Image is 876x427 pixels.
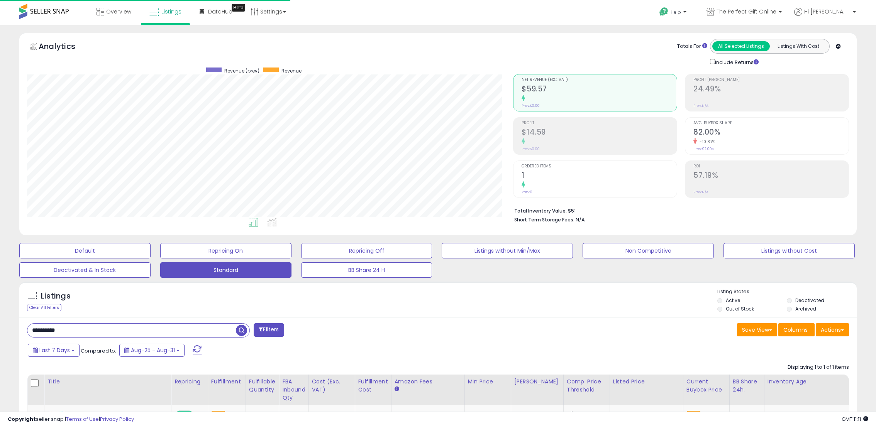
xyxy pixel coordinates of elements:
label: Active [726,297,740,304]
li: $51 [514,206,843,215]
div: Include Returns [704,57,768,66]
button: All Selected Listings [712,41,770,51]
span: Profit [PERSON_NAME] [693,78,849,82]
button: Non Competitive [583,243,714,258]
button: Standard [160,262,291,278]
i: Get Help [659,7,669,17]
div: Fulfillable Quantity [249,378,276,394]
small: FBA [211,411,225,419]
b: Total Inventory Value: [514,208,567,214]
a: 59.99 [514,410,528,418]
span: Net Revenue (Exc. VAT) [522,78,677,82]
button: Deactivated & In Stock [19,262,151,278]
button: Repricing Off [301,243,432,258]
span: 54.96 [703,410,717,418]
div: [PERSON_NAME] [514,378,560,386]
h2: 1 [522,171,677,181]
button: Actions [816,323,849,336]
a: 45.99 [468,410,482,418]
span: Ordered Items [522,164,677,169]
div: Inventory Age [768,378,856,386]
div: $54.96 [613,411,677,418]
span: Revenue [281,68,302,74]
small: Amazon Fees. [395,386,399,393]
span: The Perfect Gift Online [717,8,776,15]
a: Privacy Policy [100,415,134,423]
b: Listed Price: [613,410,648,418]
div: Tooltip anchor [232,4,245,12]
a: 25.51 [312,410,324,418]
button: Listings without Min/Max [442,243,573,258]
div: Totals For [677,43,707,50]
span: Profit [522,121,677,125]
img: 51fwjs45UdL._SL40_.jpg [49,411,65,426]
span: Columns [783,326,808,334]
span: 2025-09-11 11:11 GMT [842,415,868,423]
h5: Analytics [39,41,90,54]
span: ROI [693,164,849,169]
button: Repricing On [160,243,291,258]
span: N/A [576,216,585,223]
a: Terms of Use [66,415,99,423]
h2: 24.49% [693,84,849,95]
b: Short Term Storage Fees: [514,216,574,223]
span: Listings [161,8,181,15]
button: Listings With Cost [769,41,827,51]
strong: Copyright [8,415,36,423]
h2: 57.19% [693,171,849,181]
button: Filters [254,323,284,337]
div: Fulfillment [211,378,242,386]
small: Prev: 0 [522,190,532,194]
h2: 82.00% [693,128,849,138]
a: Help [653,1,694,25]
span: Help [671,9,681,15]
small: FBA [686,411,701,419]
button: Last 7 Days [28,344,80,357]
h5: Listings [41,291,71,302]
div: 0 [282,411,303,418]
div: BB Share 24h. [733,378,761,394]
span: DataHub [208,8,232,15]
button: Default [19,243,151,258]
span: Compared to: [81,347,116,354]
button: Aug-25 - Aug-31 [119,344,185,357]
div: Repricing [175,378,205,386]
div: 2 [249,411,273,418]
label: Deactivated [795,297,824,304]
div: Cost (Exc. VAT) [312,378,352,394]
div: Comp. Price Threshold [567,378,607,394]
div: N/A [567,411,604,418]
div: seller snap | | [8,416,134,423]
div: Fulfillment Cost [358,378,388,394]
span: Aug-25 - Aug-31 [131,346,175,354]
div: Amazon Fees [395,378,461,386]
span: Avg. Buybox Share [693,121,849,125]
small: Prev: $0.00 [522,147,540,151]
label: Out of Stock [726,305,754,312]
span: Last 7 Days [39,346,70,354]
div: Displaying 1 to 1 of 1 items [788,364,849,371]
div: 9.81 [358,411,385,418]
button: BB Share 24 H [301,262,432,278]
small: Prev: N/A [693,190,708,194]
span: Inv. Age [DEMOGRAPHIC_DATA]: [783,411,854,425]
small: Prev: $0.00 [522,103,540,108]
div: FBA inbound Qty [282,378,305,402]
small: Prev: 92.00% [693,147,714,151]
button: Listings without Cost [724,243,855,258]
button: Columns [778,323,815,336]
div: Current Buybox Price [686,378,726,394]
span: Overview [106,8,131,15]
div: 12% [395,411,459,418]
span: Hi [PERSON_NAME] [804,8,851,15]
div: Listed Price [613,378,680,386]
h2: $14.59 [522,128,677,138]
small: Prev: N/A [693,103,708,108]
div: Clear All Filters [27,304,61,311]
span: Revenue (prev) [224,68,259,74]
div: 50% [733,411,758,418]
div: Title [47,378,168,386]
h2: $59.57 [522,84,677,95]
div: Min Price [468,378,508,386]
p: Listing States: [717,288,857,295]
